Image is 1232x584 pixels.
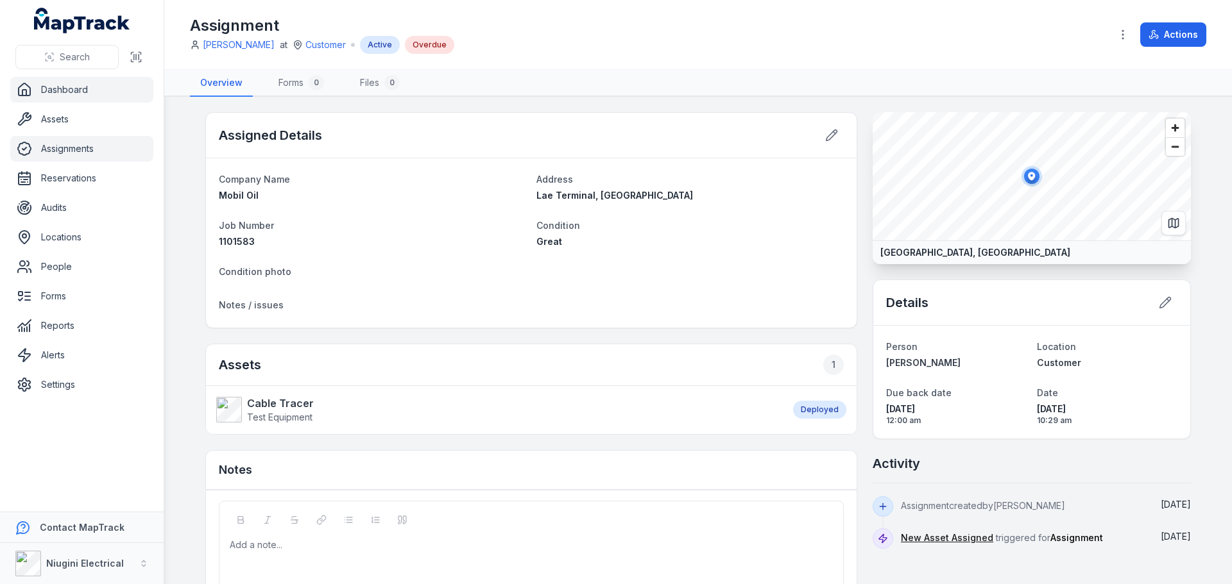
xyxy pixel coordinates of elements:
[1166,119,1185,137] button: Zoom in
[536,220,580,231] span: Condition
[886,387,952,398] span: Due back date
[886,403,1027,426] time: 5/10/2025, 12:00:00 AM
[10,165,153,191] a: Reservations
[219,299,284,310] span: Notes / issues
[1161,211,1186,235] button: Switch to Map View
[46,558,124,569] strong: Niugini Electrical
[873,112,1191,240] canvas: Map
[219,236,255,247] span: 1101583
[1161,499,1191,510] span: [DATE]
[190,15,454,36] h1: Assignment
[536,236,562,247] span: Great
[10,372,153,397] a: Settings
[190,70,253,97] a: Overview
[10,313,153,338] a: Reports
[219,126,322,144] h2: Assigned Details
[1037,415,1177,426] span: 10:29 am
[536,190,693,201] span: Lae Terminal, [GEOGRAPHIC_DATA]
[536,174,573,185] span: Address
[1161,499,1191,510] time: 5/9/2025, 10:29:07 AM
[219,174,290,185] span: Company Name
[901,531,993,544] a: New Asset Assigned
[10,136,153,162] a: Assignments
[1037,357,1081,368] span: Customer
[34,8,130,33] a: MapTrack
[219,461,252,479] h3: Notes
[1037,403,1177,415] span: [DATE]
[10,224,153,250] a: Locations
[1037,341,1076,352] span: Location
[216,396,780,424] a: Cable TracerTest Equipment
[10,77,153,103] a: Dashboard
[1166,137,1185,156] button: Zoom out
[823,355,844,375] div: 1
[873,455,920,472] h2: Activity
[268,70,334,97] a: Forms0
[384,75,400,90] div: 0
[901,500,1065,511] span: Assignment created by [PERSON_NAME]
[1037,356,1177,369] a: Customer
[10,106,153,132] a: Assets
[10,283,153,309] a: Forms
[793,401,846,419] div: Deployed
[305,38,346,51] a: Customer
[360,36,400,54] div: Active
[219,266,291,277] span: Condition photo
[886,356,1027,369] a: [PERSON_NAME]
[219,190,259,201] span: Mobil Oil
[280,38,287,51] span: at
[1050,532,1103,543] span: Assignment
[880,246,1070,259] strong: [GEOGRAPHIC_DATA], [GEOGRAPHIC_DATA]
[10,342,153,368] a: Alerts
[1037,403,1177,426] time: 5/9/2025, 10:29:07 AM
[40,522,124,533] strong: Contact MapTrack
[10,254,153,279] a: People
[309,75,324,90] div: 0
[405,36,454,54] div: Overdue
[247,412,312,422] span: Test Equipment
[901,532,1103,543] span: triggered for
[15,45,119,69] button: Search
[203,38,275,51] a: [PERSON_NAME]
[886,294,928,312] h2: Details
[886,341,918,352] span: Person
[886,415,1027,426] span: 12:00 am
[1161,531,1191,542] time: 5/9/2025, 10:29:07 AM
[10,195,153,221] a: Audits
[60,51,90,63] span: Search
[1161,531,1191,542] span: [DATE]
[219,220,274,231] span: Job Number
[350,70,410,97] a: Files0
[247,396,314,411] strong: Cable Tracer
[1037,387,1058,398] span: Date
[1140,22,1206,47] button: Actions
[219,355,844,375] h2: Assets
[886,403,1027,415] span: [DATE]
